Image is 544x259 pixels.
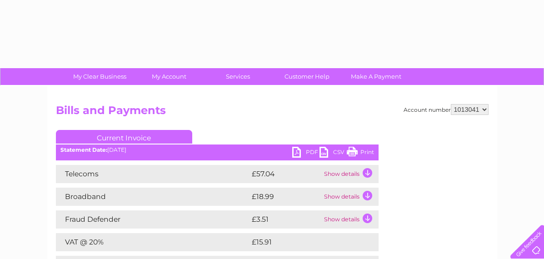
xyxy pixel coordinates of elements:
a: My Account [131,68,206,85]
div: [DATE] [56,147,379,153]
td: Telecoms [56,165,250,183]
td: £18.99 [250,188,322,206]
td: Show details [322,210,379,229]
a: PDF [292,147,319,160]
a: CSV [319,147,347,160]
a: Current Invoice [56,130,192,144]
td: Broadband [56,188,250,206]
td: £15.91 [250,233,359,251]
div: Account number [404,104,489,115]
td: Fraud Defender [56,210,250,229]
td: Show details [322,165,379,183]
td: £57.04 [250,165,322,183]
h2: Bills and Payments [56,104,489,121]
a: Customer Help [270,68,344,85]
td: Show details [322,188,379,206]
b: Statement Date: [60,146,107,153]
a: Make A Payment [339,68,414,85]
td: £3.51 [250,210,322,229]
td: VAT @ 20% [56,233,250,251]
a: My Clear Business [62,68,137,85]
a: Services [200,68,275,85]
a: Print [347,147,374,160]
